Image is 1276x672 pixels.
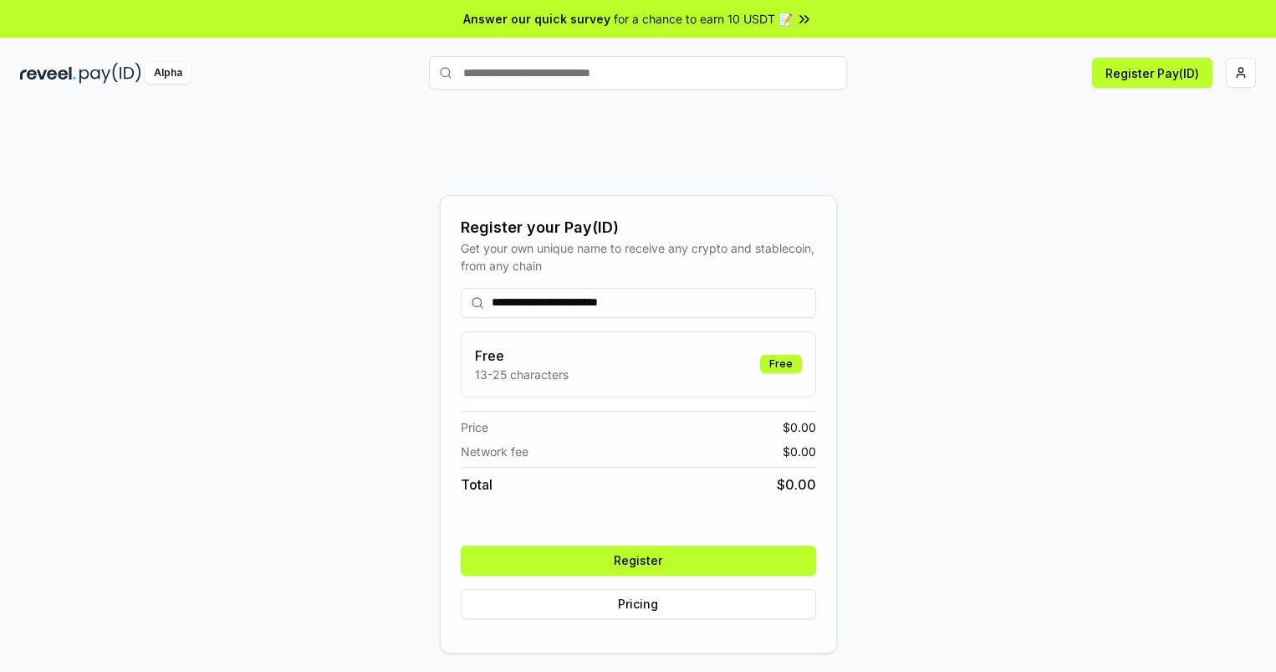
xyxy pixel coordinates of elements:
[1092,58,1212,88] button: Register Pay(ID)
[461,589,816,619] button: Pricing
[461,546,816,576] button: Register
[475,346,569,366] h3: Free
[614,10,793,28] span: for a chance to earn 10 USDT 📝
[475,366,569,383] p: 13-25 characters
[461,418,488,436] span: Price
[461,443,528,460] span: Network fee
[783,418,816,436] span: $ 0.00
[461,239,816,274] div: Get your own unique name to receive any crypto and stablecoin, from any chain
[760,355,802,373] div: Free
[461,216,816,239] div: Register your Pay(ID)
[461,475,493,495] span: Total
[79,63,141,84] img: pay_id
[20,63,76,84] img: reveel_dark
[783,443,816,460] span: $ 0.00
[777,475,816,495] span: $ 0.00
[145,63,191,84] div: Alpha
[463,10,610,28] span: Answer our quick survey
